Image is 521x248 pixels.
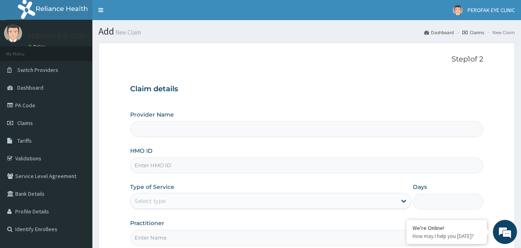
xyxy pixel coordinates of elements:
img: User Image [453,5,463,15]
h1: Add [98,26,515,37]
a: Dashboard [424,29,454,36]
label: Practitioner [130,219,164,227]
span: PEROFAK EYE CLINIC [468,6,515,14]
a: Online [28,44,47,49]
img: User Image [4,24,22,42]
small: New Claim [114,29,141,35]
label: Days [413,183,427,191]
label: HMO ID [130,147,153,155]
h3: Claim details [130,85,484,94]
input: Enter HMO ID [130,158,484,173]
a: Claims [462,29,484,36]
label: Type of Service [130,183,174,191]
div: We're Online! [413,224,481,232]
p: Step 1 of 2 [130,55,484,64]
span: Claims [17,119,33,127]
p: How may I help you today? [413,233,481,240]
span: Dashboard [17,84,43,91]
span: Tariffs [17,137,32,144]
span: Switch Providers [17,66,58,74]
input: Enter Name [130,230,484,246]
li: New Claim [485,29,515,36]
div: Select type [135,197,165,205]
label: Provider Name [130,111,174,119]
p: PEROFAK EYE CLINIC [28,33,90,40]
